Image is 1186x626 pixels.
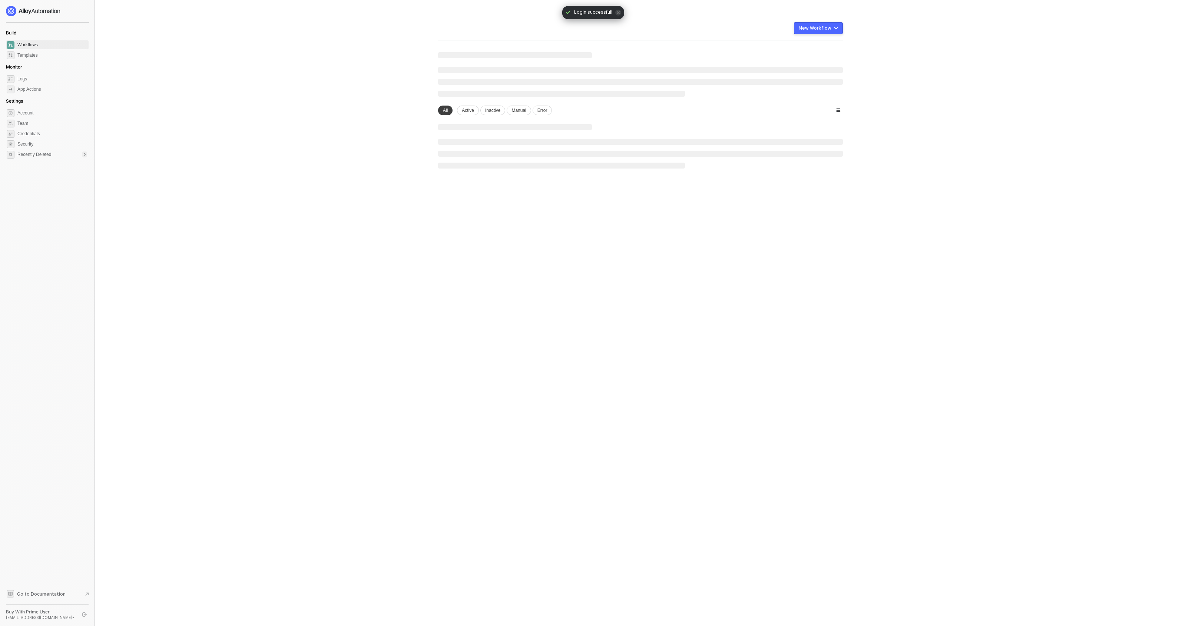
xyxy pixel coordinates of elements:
span: document-arrow [83,590,91,598]
a: logo [6,6,89,16]
span: Workflows [17,40,87,49]
span: credentials [7,130,14,138]
span: icon-logs [7,75,14,83]
span: Settings [6,98,23,104]
div: Manual [507,106,531,115]
span: icon-app-actions [7,86,14,93]
span: security [7,140,14,148]
div: App Actions [17,86,41,93]
span: settings [7,109,14,117]
div: Active [457,106,479,115]
span: icon-check [565,9,571,15]
span: icon-close [615,10,621,16]
span: Recently Deleted [17,151,51,158]
div: 0 [82,151,87,157]
div: All [438,106,453,115]
button: New Workflow [794,22,843,34]
span: Monitor [6,64,22,70]
span: Team [17,119,87,128]
div: Buy With Prime User [6,609,76,615]
span: Account [17,109,87,117]
img: logo [6,6,61,16]
span: settings [7,151,14,159]
span: documentation [7,590,14,597]
a: Knowledge Base [6,589,89,598]
div: [EMAIL_ADDRESS][DOMAIN_NAME] • [6,615,76,620]
span: Build [6,30,16,36]
span: Security [17,140,87,149]
div: Error [533,106,552,115]
span: marketplace [7,51,14,59]
span: dashboard [7,41,14,49]
span: logout [82,612,87,617]
div: Inactive [480,106,505,115]
span: Logs [17,74,87,83]
div: New Workflow [799,25,831,31]
span: team [7,120,14,127]
span: Go to Documentation [17,591,66,597]
span: Templates [17,51,87,60]
span: Credentials [17,129,87,138]
span: Login successful! [574,9,612,16]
